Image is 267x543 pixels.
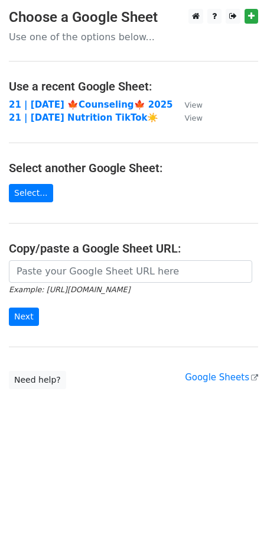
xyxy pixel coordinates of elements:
a: View [173,99,203,110]
p: Use one of the options below... [9,31,258,43]
a: Google Sheets [185,372,258,383]
a: Need help? [9,371,66,389]
input: Next [9,308,39,326]
h4: Use a recent Google Sheet: [9,79,258,93]
small: View [185,101,203,109]
input: Paste your Google Sheet URL here [9,260,252,283]
h4: Select another Google Sheet: [9,161,258,175]
small: Example: [URL][DOMAIN_NAME] [9,285,130,294]
small: View [185,114,203,122]
a: Select... [9,184,53,202]
h4: Copy/paste a Google Sheet URL: [9,241,258,256]
a: View [173,112,203,123]
a: 21 | [DATE] 🍁Counseling🍁 2025 [9,99,173,110]
h3: Choose a Google Sheet [9,9,258,26]
a: 21 | [DATE] Nutrition TikTok☀️ [9,112,158,123]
